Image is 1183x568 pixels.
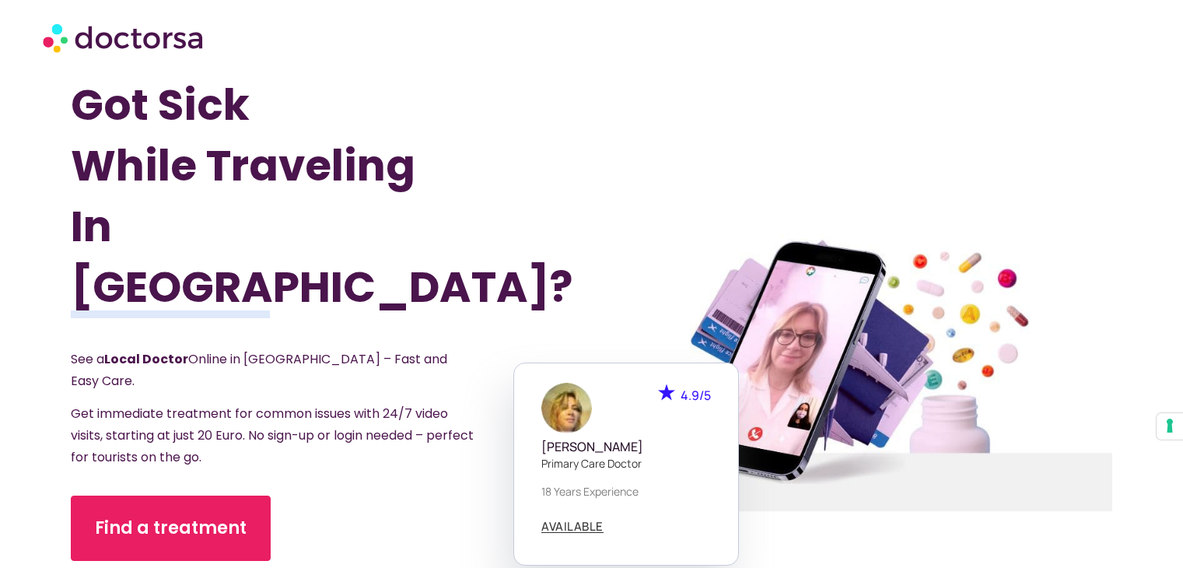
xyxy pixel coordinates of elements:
span: Get immediate treatment for common issues with 24/7 video visits, starting at just 20 Euro. No si... [71,405,474,466]
h1: Got Sick While Traveling In [GEOGRAPHIC_DATA]? [71,75,513,317]
a: Find a treatment [71,496,271,561]
span: AVAILABLE [541,521,604,532]
p: Primary care doctor [541,455,711,472]
a: AVAILABLE [541,521,604,533]
h5: [PERSON_NAME] [541,440,711,454]
p: 18 years experience [541,483,711,500]
span: See a Online in [GEOGRAPHIC_DATA] – Fast and Easy Care. [71,350,447,390]
span: 4.9/5 [681,387,711,404]
strong: Local Doctor [104,350,188,368]
button: Your consent preferences for tracking technologies [1157,413,1183,440]
span: Find a treatment [95,516,247,541]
